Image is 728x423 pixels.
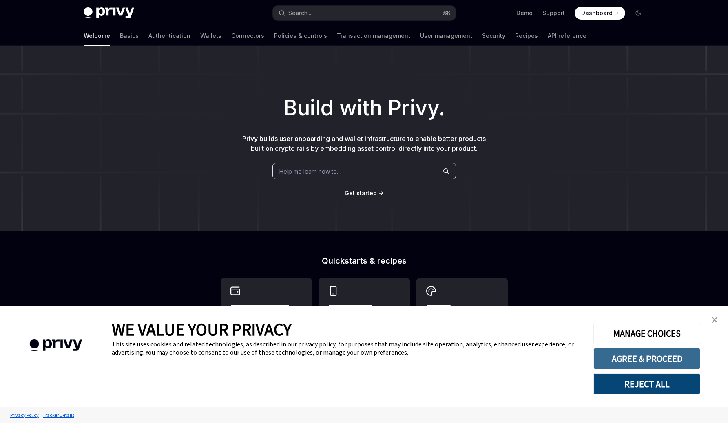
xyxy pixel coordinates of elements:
[482,26,505,46] a: Security
[593,373,700,394] button: REJECT ALL
[12,328,100,363] img: company logo
[593,323,700,344] button: MANAGE CHOICES
[41,408,76,422] a: Tracker Details
[548,26,586,46] a: API reference
[273,6,456,20] button: Search...⌘K
[516,9,533,17] a: Demo
[120,26,139,46] a: Basics
[712,317,717,323] img: close banner
[542,9,565,17] a: Support
[632,7,645,20] button: Toggle dark mode
[84,26,110,46] a: Welcome
[345,189,377,196] span: Get started
[274,26,327,46] a: Policies & controls
[112,319,292,340] span: WE VALUE YOUR PRIVACY
[13,92,715,124] h1: Build with Privy.
[319,278,410,361] a: **** **** **** ***Use the React Native SDK to build a mobile app on Solana.
[8,408,41,422] a: Privacy Policy
[148,26,190,46] a: Authentication
[420,26,472,46] a: User management
[279,167,341,176] span: Help me learn how to…
[706,312,723,328] a: close banner
[581,9,613,17] span: Dashboard
[112,340,581,356] div: This site uses cookies and related technologies, as described in our privacy policy, for purposes...
[345,189,377,197] a: Get started
[515,26,538,46] a: Recipes
[221,257,508,265] h2: Quickstarts & recipes
[288,8,311,18] div: Search...
[84,7,134,19] img: dark logo
[200,26,221,46] a: Wallets
[575,7,625,20] a: Dashboard
[337,26,410,46] a: Transaction management
[442,10,451,16] span: ⌘ K
[416,278,508,361] a: **** *****Whitelabel login, wallets, and user management with your own UI and branding.
[593,348,700,369] button: AGREE & PROCEED
[231,26,264,46] a: Connectors
[242,134,486,152] span: Privy builds user onboarding and wallet infrastructure to enable better products built on crypto ...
